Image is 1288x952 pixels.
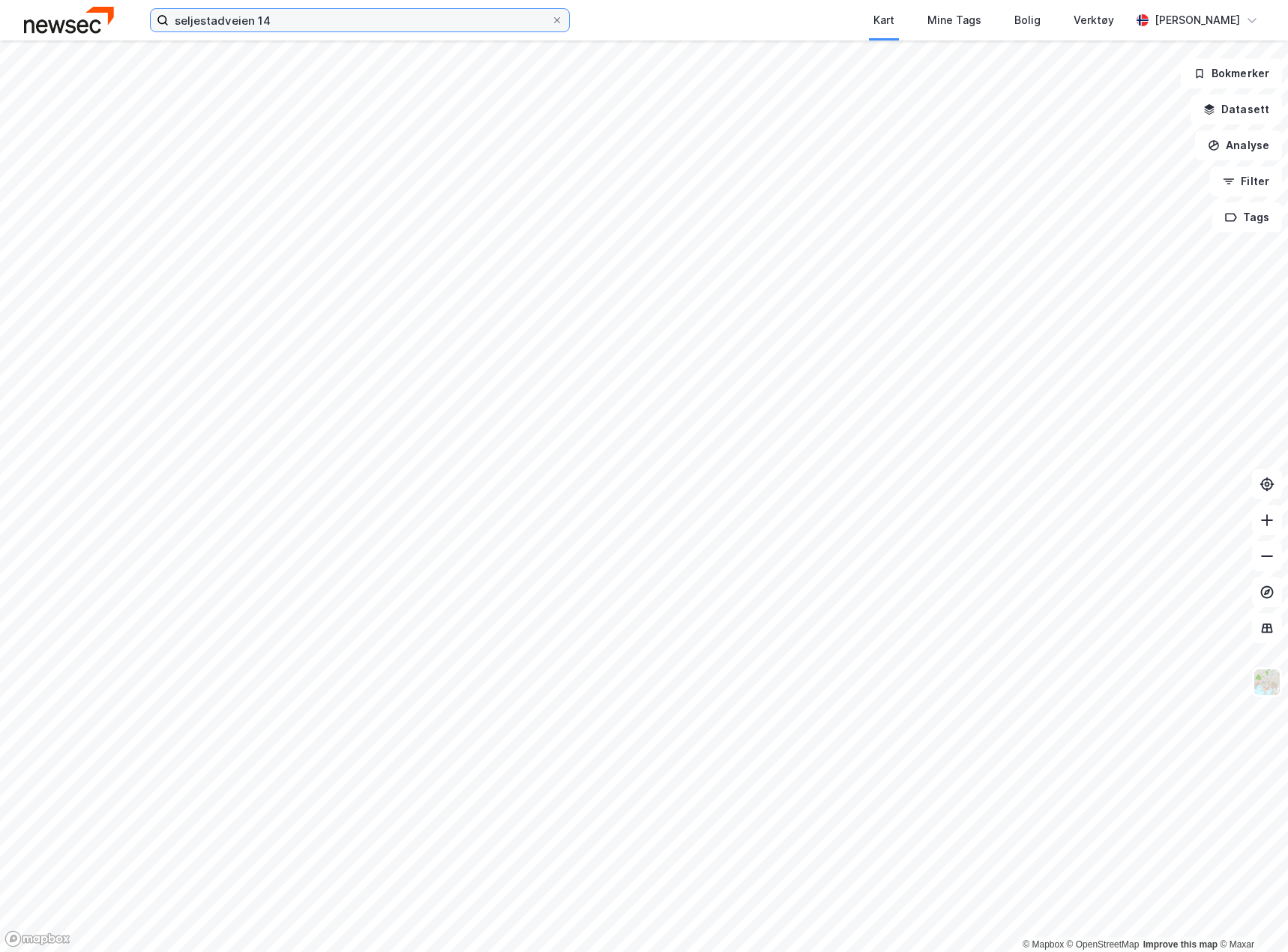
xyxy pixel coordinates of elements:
div: Bolig [1014,11,1041,29]
a: OpenStreetMap [1067,939,1140,950]
div: Mine Tags [927,11,981,29]
a: Mapbox homepage [4,930,70,948]
img: Z [1253,668,1281,696]
button: Datasett [1191,94,1282,124]
img: newsec-logo.f6e21ccffca1b3a03d2d.png [24,7,114,33]
button: Bokmerker [1181,58,1282,88]
input: Søk på adresse, matrikkel, gårdeiere, leietakere eller personer [169,9,551,31]
button: Filter [1210,166,1282,196]
div: Verktøy [1074,11,1114,29]
a: Mapbox [1023,939,1064,950]
button: Tags [1212,202,1282,232]
div: Kart [873,11,894,29]
iframe: Chat Widget [1213,880,1288,952]
div: [PERSON_NAME] [1155,11,1240,29]
a: Improve this map [1143,939,1218,950]
button: Analyse [1195,130,1282,160]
